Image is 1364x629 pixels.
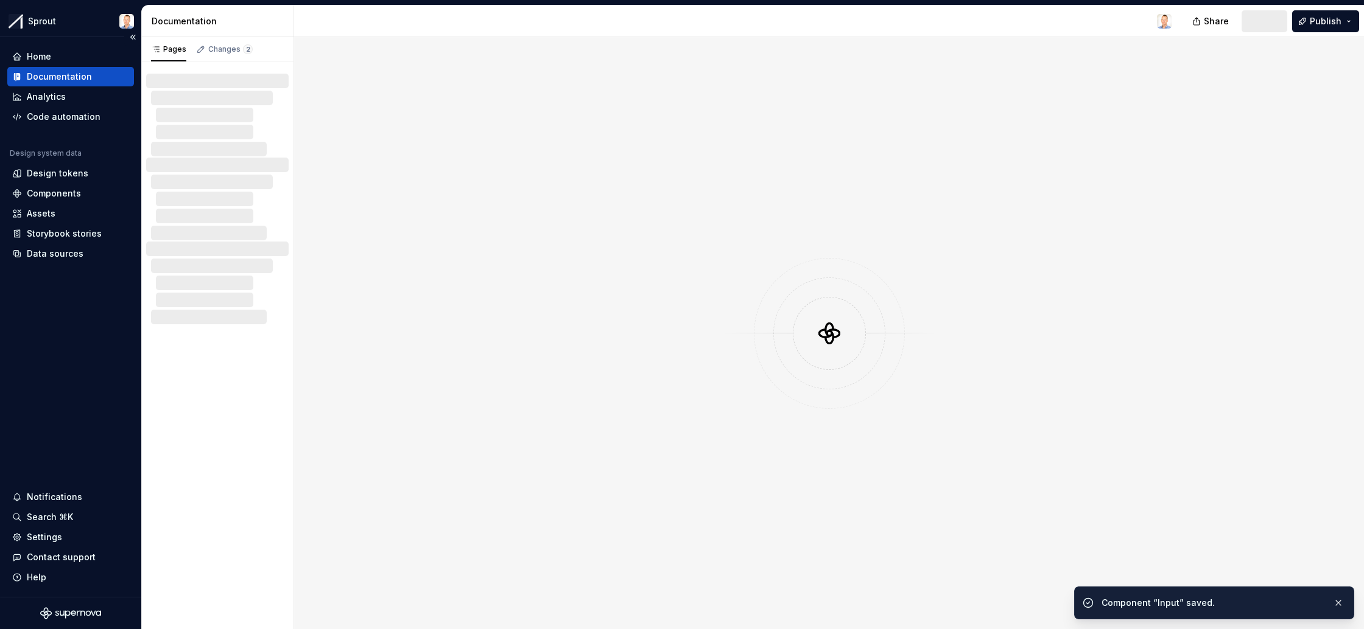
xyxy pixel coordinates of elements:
[7,224,134,243] a: Storybook stories
[27,167,88,179] div: Design tokens
[152,15,289,27] div: Documentation
[7,527,134,547] a: Settings
[27,50,51,63] div: Home
[27,571,46,583] div: Help
[7,107,134,127] a: Code automation
[7,204,134,223] a: Assets
[27,71,92,83] div: Documentation
[27,511,73,523] div: Search ⌘K
[1310,15,1341,27] span: Publish
[1157,14,1172,29] img: Eddie Persson
[7,547,134,567] button: Contact support
[1186,10,1237,32] button: Share
[151,44,186,54] div: Pages
[9,14,23,29] img: b6c2a6ff-03c2-4811-897b-2ef07e5e0e51.png
[243,44,253,54] span: 2
[27,228,102,240] div: Storybook stories
[7,67,134,86] a: Documentation
[7,244,134,263] a: Data sources
[7,507,134,527] button: Search ⌘K
[27,111,100,123] div: Code automation
[40,607,101,619] svg: Supernova Logo
[7,568,134,587] button: Help
[1292,10,1359,32] button: Publish
[7,87,134,106] a: Analytics
[27,531,62,543] div: Settings
[28,15,56,27] div: Sprout
[119,14,134,29] img: Eddie Persson
[27,207,55,220] div: Assets
[10,148,82,158] div: Design system data
[27,91,66,103] div: Analytics
[27,551,96,563] div: Contact support
[7,164,134,183] a: Design tokens
[27,187,81,200] div: Components
[27,248,83,260] div: Data sources
[7,47,134,66] a: Home
[7,487,134,507] button: Notifications
[2,8,139,34] button: SproutEddie Persson
[1204,15,1229,27] span: Share
[208,44,253,54] div: Changes
[1102,597,1323,609] div: Component “Input” saved.
[27,491,82,503] div: Notifications
[124,29,141,46] button: Collapse sidebar
[7,184,134,203] a: Components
